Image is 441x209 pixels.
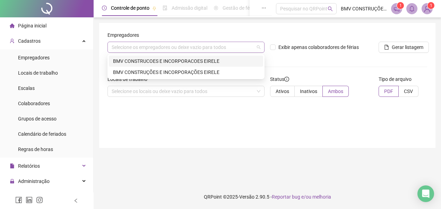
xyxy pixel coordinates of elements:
span: pushpin [152,6,156,10]
span: file-done [163,6,167,10]
span: Escalas [18,85,35,91]
img: 66634 [422,3,432,14]
span: Gestão de férias [223,5,258,11]
span: Controle de ponto [111,5,149,11]
span: Versão [239,194,254,200]
span: file [10,164,15,168]
span: Página inicial [18,23,46,28]
span: notification [394,6,400,12]
span: home [10,23,15,28]
span: Relatórios [18,163,40,169]
span: Inativos [300,89,317,94]
div: BMV CONSTRUCOES E INCORPORACOES EIRELE [109,56,263,67]
span: left [73,198,78,203]
span: Ambos [328,89,343,94]
span: Grupos de acesso [18,116,57,122]
span: user-add [10,39,15,43]
span: file [384,45,389,50]
span: Ativos [276,89,289,94]
span: bell [409,6,415,12]
button: Gerar listagem [379,42,429,53]
span: PDF [384,89,393,94]
span: Locais de trabalho [18,70,58,76]
span: linkedin [26,197,33,203]
span: clock-circle [102,6,107,10]
span: Gerar listagem [392,43,423,51]
span: facebook [15,197,22,203]
div: BMV CONSTRUÇÕES E INCORPORAÇÕES EIRELE [109,67,263,78]
span: Regras de horas [18,147,53,152]
sup: 1 [397,2,404,9]
div: BMV CONSTRUCOES E INCORPORACOES EIRELE [113,57,259,65]
span: Admissão digital [172,5,207,11]
span: ellipsis [261,6,266,10]
span: Administração [18,178,50,184]
span: 1 [430,3,432,8]
label: Locais de trabalho [107,75,152,83]
div: Open Intercom Messenger [417,185,434,202]
span: lock [10,179,15,184]
div: BMV CONSTRUÇÕES E INCORPORAÇÕES EIRELE [113,68,259,76]
span: BMV CONSTRUÇÕES E INCORPORAÇÕES [341,5,387,12]
span: instagram [36,197,43,203]
span: Exibir apenas colaboradores de férias [276,43,362,51]
span: Empregadores [18,55,50,60]
span: 1 [399,3,402,8]
span: search [328,6,333,11]
span: Tipo de arquivo [379,75,412,83]
span: Colaboradores [18,101,50,106]
span: Reportar bug e/ou melhoria [272,194,331,200]
span: Status [270,75,289,83]
label: Empregadores [107,31,144,39]
span: CSV [404,89,413,94]
footer: QRPoint © 2025 - 2.90.5 - [94,185,441,209]
span: Cadastros [18,38,41,44]
span: info-circle [284,77,289,82]
span: sun [214,6,218,10]
sup: Atualize o seu contato no menu Meus Dados [427,2,434,9]
span: Calendário de feriados [18,131,66,137]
